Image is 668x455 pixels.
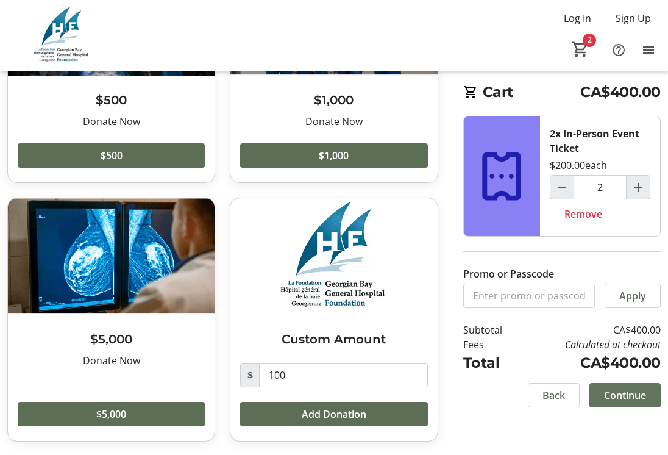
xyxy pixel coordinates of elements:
button: $500 [18,143,205,168]
span: $5,000 [96,407,126,421]
span: Sign Up [616,11,651,26]
span: Continue [604,388,646,403]
button: Add Donation [240,402,427,426]
button: Continue [589,383,661,407]
button: Back [528,383,580,407]
span: $ [240,363,260,387]
button: Sign Up [606,9,661,28]
div: Donate Now [240,114,427,129]
span: Add Donation [302,407,366,421]
span: Apply [619,288,646,303]
td: Subtotal [463,323,521,337]
button: Cart [569,38,591,60]
h3: $1,000 [240,91,427,109]
div: $200.00 each [550,158,607,173]
input: Enter promo or passcode [463,284,595,308]
span: Log In [564,11,591,26]
h3: Custom Amount [240,330,427,348]
button: $1,000 [240,143,427,168]
div: Donate Now [18,353,205,368]
input: Donation Amount [259,363,427,387]
img: Custom Amount [230,198,437,315]
button: Remove [550,202,617,226]
td: CA$400.00 [521,352,661,374]
button: Decrement by one [550,176,574,199]
div: Donate Now [18,114,205,129]
h3: $5,000 [18,330,205,348]
input: In-Person Event Ticket Quantity [574,175,627,199]
label: Promo or Passcode [463,267,554,281]
button: Apply [605,284,661,308]
td: Calculated at checkout [521,337,661,352]
span: $500 [101,148,123,163]
h2: Cart [463,81,661,106]
div: 2x In-Person Event Ticket [550,126,650,156]
button: Help [606,38,631,62]
span: $1,000 [319,148,349,163]
td: Fees [463,337,521,352]
button: Increment by one [627,176,650,199]
span: Remove [564,207,602,221]
span: CA$400.00 [580,81,661,103]
button: $5,000 [18,402,205,426]
h3: $500 [18,91,205,109]
img: Georgian Bay General Hospital Foundation's Logo [7,5,116,66]
span: Back [542,388,565,403]
td: CA$400.00 [521,323,661,337]
button: Menu [636,38,661,62]
button: Log In [554,9,601,28]
img: $5,000 [8,198,215,315]
td: Total [463,352,521,374]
